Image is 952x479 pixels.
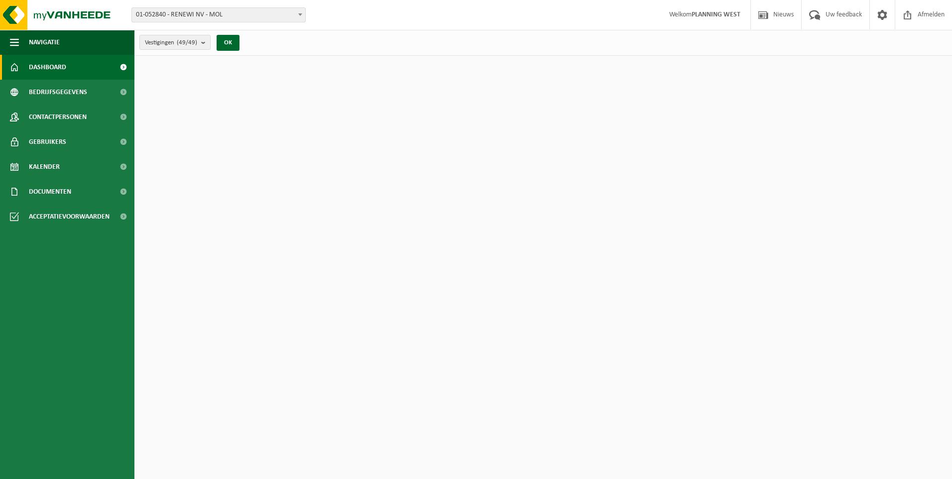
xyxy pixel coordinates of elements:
span: Gebruikers [29,129,66,154]
span: Navigatie [29,30,60,55]
span: 01-052840 - RENEWI NV - MOL [131,7,306,22]
span: Dashboard [29,55,66,80]
count: (49/49) [177,39,197,46]
strong: PLANNING WEST [692,11,740,18]
span: Kalender [29,154,60,179]
button: OK [217,35,239,51]
span: Bedrijfsgegevens [29,80,87,105]
span: Contactpersonen [29,105,87,129]
span: Acceptatievoorwaarden [29,204,110,229]
span: 01-052840 - RENEWI NV - MOL [132,8,305,22]
span: Documenten [29,179,71,204]
span: Vestigingen [145,35,197,50]
button: Vestigingen(49/49) [139,35,211,50]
